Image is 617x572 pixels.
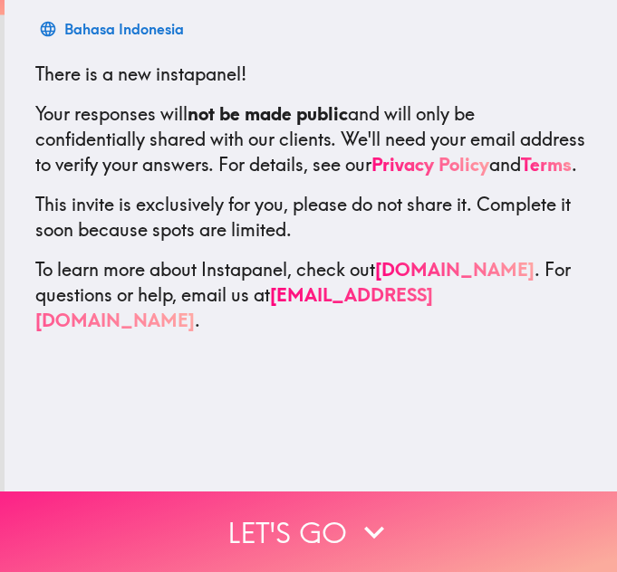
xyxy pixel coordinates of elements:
[35,11,191,47] button: Bahasa Indonesia
[375,258,535,281] a: [DOMAIN_NAME]
[35,257,586,333] p: To learn more about Instapanel, check out . For questions or help, email us at .
[188,102,348,125] b: not be made public
[371,153,489,176] a: Privacy Policy
[35,192,586,243] p: This invite is exclusively for you, please do not share it. Complete it soon because spots are li...
[35,101,586,177] p: Your responses will and will only be confidentially shared with our clients. We'll need your emai...
[35,283,433,331] a: [EMAIL_ADDRESS][DOMAIN_NAME]
[521,153,572,176] a: Terms
[35,62,246,85] span: There is a new instapanel!
[64,16,184,42] div: Bahasa Indonesia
